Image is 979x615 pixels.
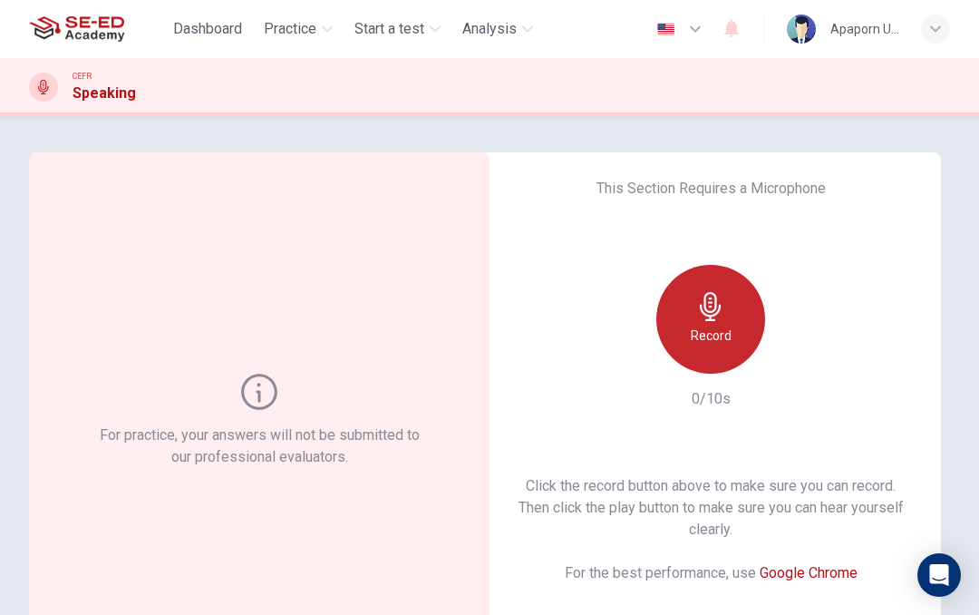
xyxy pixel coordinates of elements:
img: SE-ED Academy logo [29,11,124,47]
span: Analysis [462,18,517,40]
img: Profile picture [787,15,816,44]
h6: Record [691,325,732,347]
button: Dashboard [166,13,249,45]
a: SE-ED Academy logo [29,11,166,47]
span: Dashboard [173,18,242,40]
h6: Click the record button above to make sure you can record. Then click the play button to make sur... [509,475,912,541]
h6: For the best performance, use [565,562,858,584]
a: Google Chrome [760,564,858,581]
h1: Speaking [73,83,136,104]
button: Analysis [455,13,540,45]
h6: For practice, your answers will not be submitted to our professional evaluators. [96,425,423,468]
img: en [654,23,677,36]
span: Start a test [354,18,424,40]
h6: 0/10s [692,388,731,410]
div: Apaporn U-khumpan [830,18,899,40]
button: Practice [257,13,340,45]
h6: This Section Requires a Microphone [596,178,826,200]
span: Practice [264,18,316,40]
button: Start a test [347,13,448,45]
div: Open Intercom Messenger [917,553,961,597]
button: Record [656,265,765,374]
span: CEFR [73,70,92,83]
